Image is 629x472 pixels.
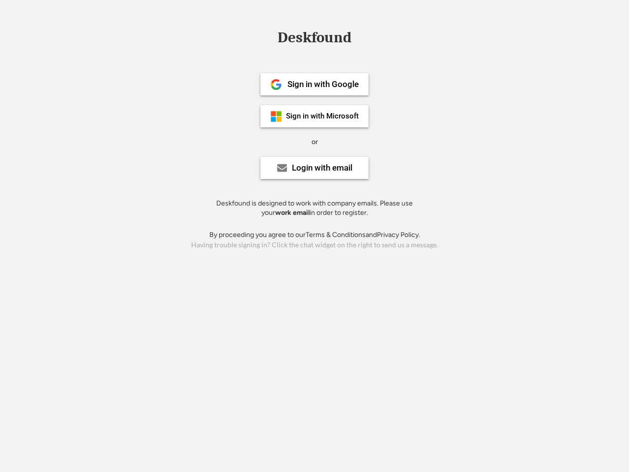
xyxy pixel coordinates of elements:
img: 1024px-Google__G__Logo.svg.png [270,79,282,90]
div: Deskfound is designed to work with company emails. Please use your in order to register. [204,199,425,218]
div: or [312,137,318,147]
img: ms-symbollockup_mssymbol_19.png [270,111,282,122]
div: Login with email [292,164,352,172]
div: Sign in with Microsoft [286,113,359,120]
div: By proceeding you agree to our and [209,230,420,240]
a: Terms & Conditions [306,231,366,239]
div: Sign in with Google [287,80,359,88]
a: Privacy Policy. [377,231,420,239]
div: Deskfound [273,30,356,45]
strong: work email [275,208,310,217]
